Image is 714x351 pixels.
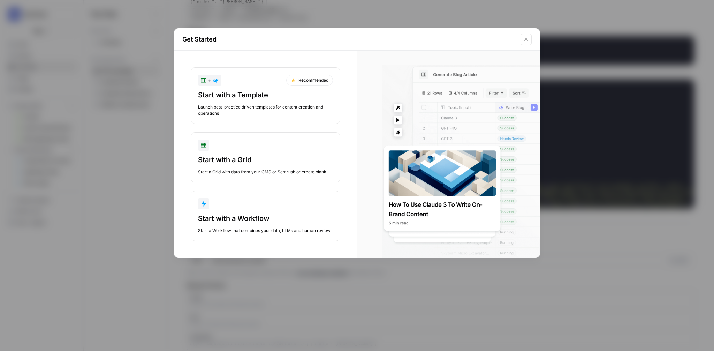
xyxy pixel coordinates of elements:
[521,34,532,45] button: Close modal
[198,214,333,223] div: Start with a Workflow
[198,155,333,165] div: Start with a Grid
[198,90,333,100] div: Start with a Template
[191,67,340,124] button: +RecommendedStart with a TemplateLaunch best-practice driven templates for content creation and o...
[201,76,219,84] div: +
[198,104,333,117] div: Launch best-practice driven templates for content creation and operations
[198,227,333,234] div: Start a Workflow that combines your data, LLMs and human review
[191,132,340,182] button: Start with a GridStart a Grid with data from your CMS or Semrush or create blank
[286,75,333,86] div: Recommended
[191,191,340,241] button: Start with a WorkflowStart a Workflow that combines your data, LLMs and human review
[198,169,333,175] div: Start a Grid with data from your CMS or Semrush or create blank
[182,35,516,44] h2: Get Started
